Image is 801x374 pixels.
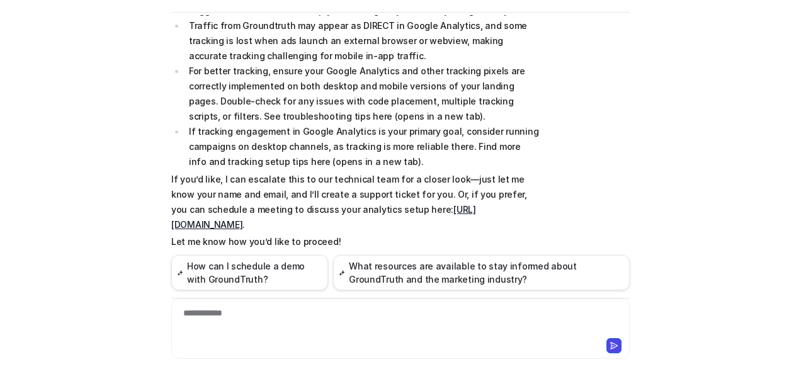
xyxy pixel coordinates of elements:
li: If tracking engagement in Google Analytics is your primary goal, consider running campaigns on de... [185,124,540,169]
p: If you’d like, I can escalate this to our technical team for a closer look—just let me know your ... [171,172,540,232]
button: What resources are available to stay informed about GroundTruth and the marketing industry? [333,255,630,290]
li: For better tracking, ensure your Google Analytics and other tracking pixels are correctly impleme... [185,64,540,124]
button: How can I schedule a demo with GroundTruth? [171,255,328,290]
a: [URL][DOMAIN_NAME] [171,204,476,230]
li: Traffic from Groundtruth may appear as DIRECT in Google Analytics, and some tracking is lost when... [185,18,540,64]
p: Let me know how you’d like to proceed! [171,234,540,249]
